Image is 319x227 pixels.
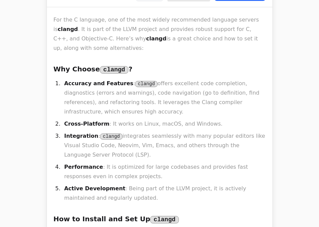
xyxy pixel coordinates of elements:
[58,26,78,32] strong: clangd
[62,119,266,129] li: : It works on Linux, macOS, and Windows.
[100,133,122,139] code: clangd
[64,121,109,127] strong: Cross-Platform
[64,133,99,139] strong: Integration
[100,66,129,73] code: clangd
[64,185,126,192] strong: Active Development
[64,80,133,87] strong: Accuracy and Features
[150,216,179,223] code: clangd
[54,15,266,53] p: For the C language, one of the most widely recommended language servers is . It is part of the LL...
[146,35,166,42] strong: clangd
[135,81,157,87] code: clangd
[54,214,266,225] h3: How to Install and Set Up
[64,164,103,170] strong: Performance
[62,79,266,117] li: : offers excellent code completion, diagnostics (errors and warnings), code navigation (go to def...
[62,162,266,181] li: : It is optimized for large codebases and provides fast responses even in complex projects.
[62,131,266,160] li: : integrates seamlessly with many popular editors like Visual Studio Code, Neovim, Vim, Emacs, an...
[54,64,266,75] h3: Why Choose ?
[62,184,266,203] li: : Being part of the LLVM project, it is actively maintained and regularly updated.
